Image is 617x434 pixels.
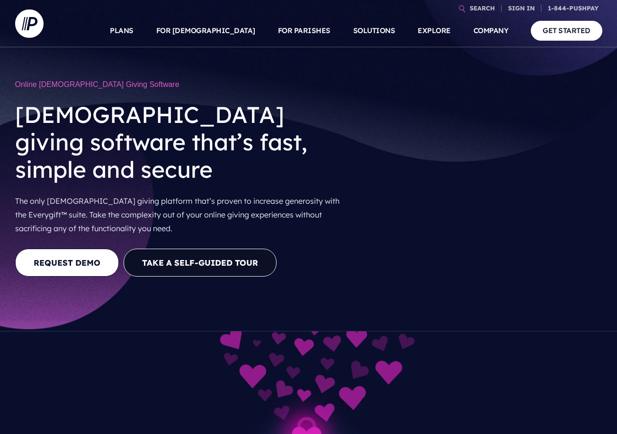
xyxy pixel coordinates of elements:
a: PLANS [110,14,134,47]
a: SOLUTIONS [353,14,395,47]
p: The only [DEMOGRAPHIC_DATA] giving platform that’s proven to increase generosity with the Everygi... [15,191,351,239]
a: FOR [DEMOGRAPHIC_DATA] [156,14,255,47]
a: FOR PARISHES [278,14,331,47]
a: COMPANY [474,14,509,47]
h2: [DEMOGRAPHIC_DATA] giving software that’s fast, simple and secure [15,94,351,191]
h1: Online [DEMOGRAPHIC_DATA] Giving Software [15,76,351,94]
button: Take a Self-guided Tour [124,249,277,277]
picture: everygift-impact [120,333,497,343]
a: GET STARTED [531,21,602,40]
a: EXPLORE [418,14,451,47]
a: REQUEST DEMO [15,249,119,277]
